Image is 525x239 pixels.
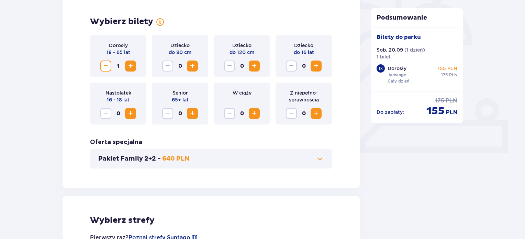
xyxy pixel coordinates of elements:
p: 155 PLN [438,65,457,72]
p: Dziecko [170,42,190,49]
p: PLN [446,109,457,116]
span: 0 [298,108,309,119]
p: 155 [426,105,445,118]
span: 0 [298,61,309,72]
button: Increase [187,108,198,119]
p: do 90 cm [169,49,191,56]
button: Decrease [224,108,235,119]
p: ( 1 dzień ) [404,46,425,53]
button: Decrease [100,61,111,72]
button: Increase [311,108,322,119]
button: Increase [249,108,260,119]
p: 175 [441,72,448,78]
p: Senior [172,89,188,96]
p: Z niepełno­sprawnością [281,89,326,103]
p: Dorosły [109,42,128,49]
p: Pakiet Family 2+2 - [98,155,161,163]
span: 1 [113,61,124,72]
button: Increase [125,108,136,119]
button: Increase [125,61,136,72]
button: Decrease [286,108,297,119]
span: 0 [236,61,247,72]
p: Podsumowanie [371,14,463,22]
p: 175 [435,97,444,105]
p: 1 bilet [377,53,391,60]
p: Dorosły [388,65,406,72]
p: do 16 lat [294,49,314,56]
p: Do zapłaty : [377,109,404,116]
p: W ciąży [233,89,252,96]
button: Decrease [162,61,173,72]
p: Dziecko [294,42,313,49]
p: Bilety do parku [377,33,421,41]
p: 16 - 18 lat [107,96,130,103]
p: PLN [446,97,457,105]
p: 18 - 65 lat [107,49,130,56]
span: 0 [113,108,124,119]
p: 640 PLN [162,155,190,163]
button: Pakiet Family 2+2 -640 PLN [98,155,324,163]
p: Cały dzień [388,78,409,84]
button: Decrease [286,61,297,72]
button: Decrease [224,61,235,72]
p: Nastolatek [105,89,131,96]
button: Decrease [100,108,111,119]
p: Wybierz bilety [90,17,153,27]
span: 0 [236,108,247,119]
button: Increase [187,61,198,72]
p: Oferta specjalna [90,138,142,146]
p: PLN [449,72,457,78]
p: Wybierz strefy [90,215,332,226]
button: Increase [311,61,322,72]
p: 65+ lat [172,96,189,103]
button: Increase [249,61,260,72]
span: 0 [175,61,186,72]
p: Jamango [388,72,406,78]
button: Decrease [162,108,173,119]
span: 0 [175,108,186,119]
div: 1 x [377,64,385,73]
p: Dziecko [232,42,252,49]
p: do 120 cm [230,49,254,56]
p: Sob. 20.09 [377,46,403,53]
